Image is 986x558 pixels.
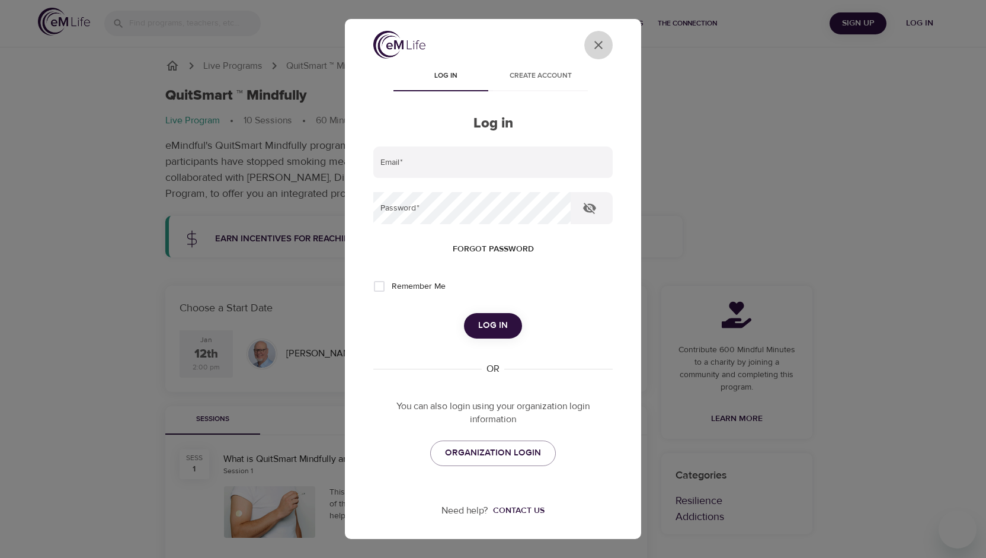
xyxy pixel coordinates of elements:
[482,362,504,376] div: OR
[373,63,613,91] div: disabled tabs example
[488,505,545,516] a: Contact us
[464,313,522,338] button: Log in
[373,31,425,59] img: logo
[430,441,556,465] a: ORGANIZATION LOGIN
[478,318,508,333] span: Log in
[373,400,613,427] p: You can also login using your organization login information
[405,70,486,82] span: Log in
[453,242,534,257] span: Forgot password
[584,31,613,59] button: close
[441,504,488,518] p: Need help?
[493,505,545,516] div: Contact us
[448,238,539,260] button: Forgot password
[373,115,613,132] h2: Log in
[392,280,446,293] span: Remember Me
[500,70,581,82] span: Create account
[445,445,541,461] span: ORGANIZATION LOGIN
